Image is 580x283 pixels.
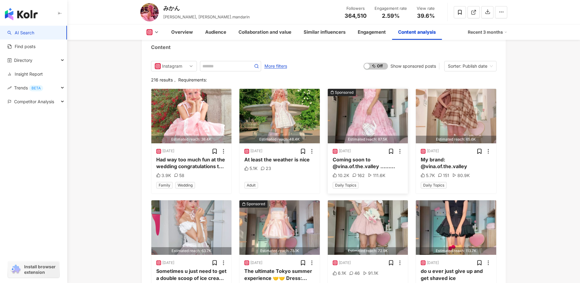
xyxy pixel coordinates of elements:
div: View rate [414,6,438,12]
img: post-image [239,200,320,255]
div: [DATE] [339,149,351,154]
div: Estimated reach: 78.1K [239,247,320,255]
div: 3.9K [156,172,171,179]
div: 10.2K [333,172,349,179]
div: [DATE] [162,260,174,266]
div: 58 [174,172,184,179]
div: Collaboration and value [238,28,291,36]
div: Instagram [162,61,182,71]
img: logo [5,8,38,20]
div: Sponsored [335,89,353,96]
div: [DATE] [427,149,439,154]
button: SponsoredEstimated reach: 87.5K [328,89,408,143]
div: Coming soon to @vina.of.the.valley …… perhaps??? [333,156,403,170]
div: Estimated reach: 87.5K [328,136,408,143]
a: Find posts [7,43,35,50]
img: post-image [151,200,232,255]
div: Show sponsored posts [390,64,436,69]
span: Directory [14,53,32,67]
img: post-image [328,200,408,255]
span: 364,510 [345,13,367,19]
span: 39.6% [417,13,435,19]
div: Content analysis [398,28,436,36]
button: Estimated reach: 65.6K [416,89,496,143]
div: Estimated reach: 48.4K [239,136,320,143]
div: 6.1K [333,270,346,276]
div: The ultimate Tokyo summer experience 🤝🤝 Dress: @cherriette_official Necklace: @meidestudios Shoes... [244,268,315,281]
div: 80.9K [452,172,470,179]
img: post-image [151,89,232,143]
div: 46 [349,270,360,276]
div: Estimated reach: 72.9K [328,247,408,255]
div: Engagement [358,28,386,36]
span: More filters [264,61,287,71]
div: Similar influencers [304,28,345,36]
div: [DATE] [427,260,439,266]
span: Competitor Analysis [14,95,54,108]
div: Had way too much fun at the wedding congratulations to [PERSON_NAME] and [PERSON_NAME] aaaaaa!!!!... [156,156,227,170]
span: Trends [14,81,43,95]
span: Daily Topics [421,182,447,189]
div: [DATE] [339,260,351,266]
img: post-image [416,89,496,143]
div: Sometimes u just need to get a double scoop of ice cream and then go back and get a second double... [156,268,227,281]
button: Estimated reach: 63.7K [151,200,232,255]
div: Recent 3 months [468,27,507,37]
div: 23 [260,165,271,172]
button: Estimated reach: 72.9K [328,200,408,255]
div: [DATE] [250,149,262,154]
img: post-image [416,200,496,255]
span: Adult [244,182,258,189]
div: 151 [438,172,449,179]
span: rise [7,86,12,90]
div: [DATE] [162,149,174,154]
div: Sorter: Publish date [448,61,487,71]
div: 162 [352,172,365,179]
a: chrome extensionInstall browser extension [8,261,59,278]
button: More filters [264,61,287,71]
div: Estimated reach: 113.7K [416,247,496,255]
div: BETA [29,85,43,91]
button: Estimated reach: 38.4K [151,89,232,143]
span: Family [156,182,173,189]
div: Followers [344,6,367,12]
div: 91.1K [363,270,378,276]
div: [DATE] [250,260,262,266]
div: Engagement rate [375,6,407,12]
div: do u ever just give up and get shaved ice [421,268,491,281]
div: At least the weather is nice [244,156,315,163]
a: Insight Report [7,71,43,77]
span: 2.59% [382,13,400,19]
div: Content [151,44,171,51]
div: My brand: @vina.of.the.valley [421,156,491,170]
button: Estimated reach: 113.7K [416,200,496,255]
div: みかん [163,4,250,12]
button: SponsoredEstimated reach: 78.1K [239,200,320,255]
div: Estimated reach: 38.4K [151,136,232,143]
div: Audience [205,28,226,36]
img: chrome extension [10,265,21,274]
div: 5.1K [244,165,257,172]
button: Estimated reach: 48.4K [239,89,320,143]
span: Wedding [175,182,195,189]
div: Estimated reach: 65.6K [416,136,496,143]
a: searchAI Search [7,30,34,36]
div: 111.6K [368,172,385,179]
img: KOL Avatar [140,3,159,21]
div: 5.7K [421,172,435,179]
img: post-image [328,89,408,143]
img: post-image [239,89,320,143]
span: Install browser extension [24,264,57,275]
span: [PERSON_NAME], [PERSON_NAME].mandarin [163,14,250,19]
div: 216 results ， Requirements: [151,77,497,82]
div: Estimated reach: 63.7K [151,247,232,255]
div: Sponsored [246,201,265,207]
span: Daily Topics [333,182,359,189]
div: Overview [171,28,193,36]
